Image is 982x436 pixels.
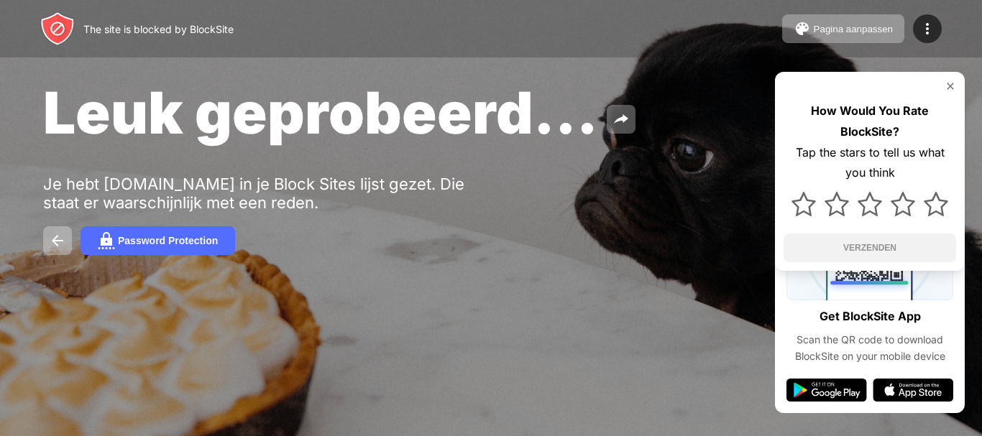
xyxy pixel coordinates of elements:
img: share.svg [612,111,630,128]
img: star.svg [891,192,915,216]
img: star.svg [825,192,849,216]
div: Tap the stars to tell us what you think [784,142,956,184]
img: back.svg [49,232,66,249]
div: How Would You Rate BlockSite? [784,101,956,142]
button: Pagina aanpassen [782,14,904,43]
span: Leuk geprobeerd... [43,78,598,147]
img: app-store.svg [873,379,953,402]
div: Password Protection [118,235,218,246]
img: rate-us-close.svg [945,80,956,92]
div: Je hebt [DOMAIN_NAME] in je Block Sites lijst gezet. Die staat er waarschijnlijk met een reden. [43,175,487,212]
img: star.svg [791,192,816,216]
img: star.svg [924,192,948,216]
img: header-logo.svg [40,11,75,46]
div: Scan the QR code to download BlockSite on your mobile device [786,332,953,364]
div: Pagina aanpassen [814,24,893,34]
img: menu-icon.svg [919,20,936,37]
img: star.svg [858,192,882,216]
img: password.svg [98,232,115,249]
img: pallet.svg [794,20,811,37]
button: Password Protection [81,226,235,255]
div: The site is blocked by BlockSite [83,23,234,35]
img: google-play.svg [786,379,867,402]
button: VERZENDEN [784,233,956,262]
